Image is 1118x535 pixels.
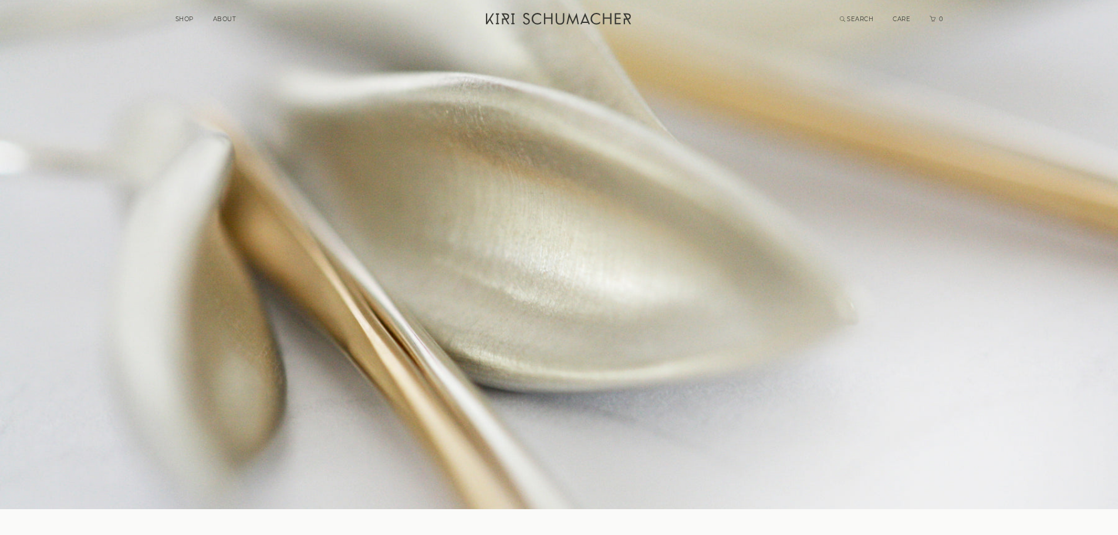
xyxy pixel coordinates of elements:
[213,15,237,23] a: ABOUT
[893,15,910,23] a: CARE
[847,15,873,23] span: SEARCH
[930,15,944,23] a: Cart
[479,6,640,35] a: Kiri Schumacher Home
[840,15,874,23] a: Search
[175,15,194,23] a: SHOP
[938,15,944,23] span: 0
